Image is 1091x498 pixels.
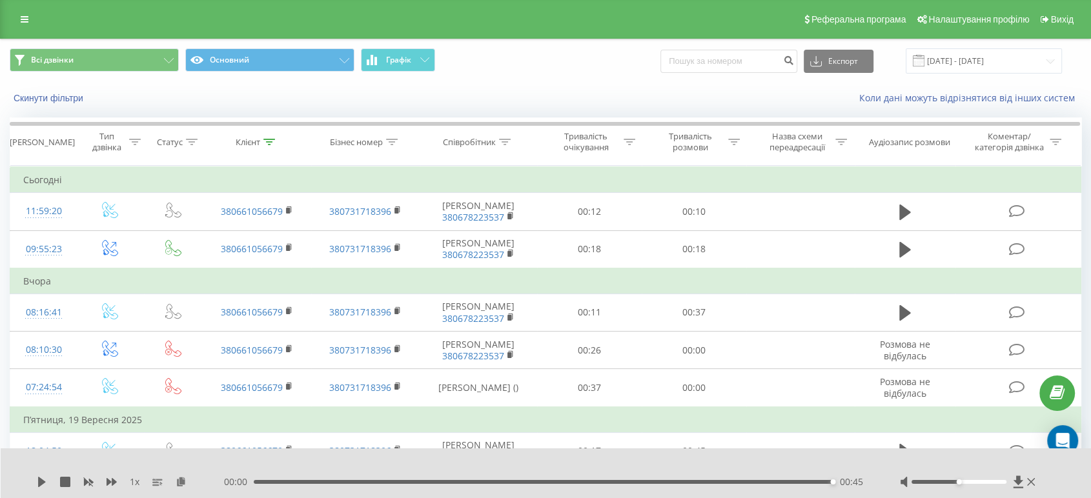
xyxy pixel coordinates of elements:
button: Основний [185,48,354,72]
td: 00:00 [642,332,746,369]
a: 380678223537 [442,211,504,223]
div: Accessibility label [830,479,835,484]
span: 00:45 [840,475,863,488]
a: 380731718396 [329,444,391,457]
a: 380661056679 [221,444,283,457]
div: Назва схеми переадресації [763,131,832,153]
input: Пошук за номером [660,50,797,73]
span: Розмова не відбулась [880,375,930,399]
td: [PERSON_NAME] () [420,369,536,407]
td: 00:45 [642,432,746,470]
div: [PERSON_NAME] [10,137,75,148]
div: Співробітник [443,137,496,148]
td: 00:12 [537,193,642,230]
div: Тривалість очікування [551,131,620,153]
td: [PERSON_NAME] [420,332,536,369]
a: 380731718396 [329,344,391,356]
a: 380731718396 [329,205,391,217]
a: 380678223537 [442,312,504,324]
td: [PERSON_NAME] [420,294,536,331]
a: 380678223537 [442,350,504,362]
td: Вчора [10,268,1081,294]
td: 00:26 [537,332,642,369]
td: 00:18 [537,230,642,268]
td: [PERSON_NAME] [420,193,536,230]
div: 09:55:23 [23,237,64,262]
td: [PERSON_NAME] [420,230,536,268]
span: 00:00 [224,475,254,488]
td: 00:37 [537,369,642,407]
td: Сьогодні [10,167,1081,193]
div: 08:10:30 [23,337,64,363]
button: Графік [361,48,435,72]
a: 380678223537 [442,248,504,261]
div: Статус [157,137,183,148]
td: 00:10 [642,193,746,230]
button: Скинути фільтри [10,92,90,104]
span: Графік [386,55,411,65]
div: 11:59:20 [23,199,64,224]
div: Клієнт [236,137,260,148]
a: Коли дані можуть відрізнятися вiд інших систем [859,92,1081,104]
a: 380661056679 [221,243,283,255]
span: Всі дзвінки [31,55,74,65]
button: Експорт [804,50,873,73]
span: 1 x [130,475,139,488]
div: 18:04:59 [23,439,64,464]
a: 380731718396 [329,381,391,393]
div: Тривалість розмови [656,131,725,153]
a: 380661056679 [221,381,283,393]
td: П’ятниця, 19 Вересня 2025 [10,407,1081,433]
td: 00:37 [642,294,746,331]
div: 08:16:41 [23,300,64,325]
td: [PERSON_NAME] [420,432,536,470]
div: Тип дзвінка [88,131,126,153]
button: Всі дзвінки [10,48,179,72]
a: 380661056679 [221,205,283,217]
div: Аудіозапис розмови [869,137,950,148]
a: 380731718396 [329,306,391,318]
div: Коментар/категорія дзвінка [971,131,1046,153]
div: 07:24:54 [23,375,64,400]
span: Вихід [1051,14,1074,25]
a: 380731718396 [329,243,391,255]
span: Налаштування профілю [928,14,1029,25]
span: Реферальна програма [811,14,906,25]
div: Open Intercom Messenger [1047,425,1078,456]
div: Бізнес номер [330,137,383,148]
div: Accessibility label [956,479,961,484]
td: 00:00 [642,369,746,407]
td: 00:18 [642,230,746,268]
td: 00:17 [537,432,642,470]
a: 380661056679 [221,306,283,318]
span: Розмова не відбулась [880,338,930,362]
td: 00:11 [537,294,642,331]
a: 380661056679 [221,344,283,356]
